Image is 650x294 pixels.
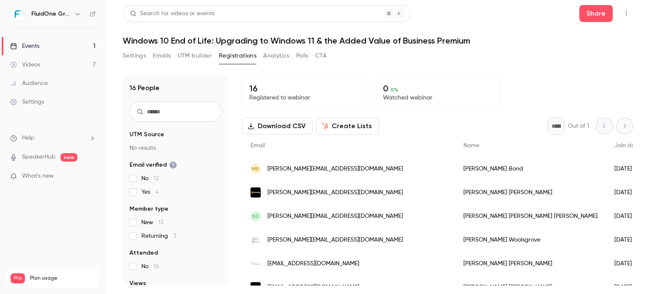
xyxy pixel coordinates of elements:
span: [PERSON_NAME][EMAIL_ADDRESS][DOMAIN_NAME] [267,165,403,173]
div: [PERSON_NAME] [PERSON_NAME] [PERSON_NAME] [455,204,606,228]
p: 16 [249,83,358,93]
button: Polls [296,49,308,63]
span: 4 [155,189,159,195]
div: [DATE] [606,157,649,181]
span: Pro [11,273,25,283]
button: Download CSV [242,118,313,135]
div: [PERSON_NAME] [PERSON_NAME] [455,252,606,275]
h1: 16 People [129,83,160,93]
img: willowsendtraining.co.uk [251,235,261,245]
div: Search for videos or events [130,9,215,18]
div: Videos [10,60,40,69]
p: Registered to webinar [249,93,358,102]
a: SpeakerHub [22,153,55,162]
span: Name [463,143,479,148]
h6: FluidOne Group [31,10,71,18]
span: What's new [22,172,54,181]
div: [DATE] [606,204,649,228]
img: developrec.net [251,187,261,198]
div: [PERSON_NAME] [PERSON_NAME] [455,181,606,204]
div: Settings [10,98,44,106]
span: 3 [173,233,176,239]
span: SC [252,212,259,220]
span: MB [252,165,259,173]
p: No results [129,144,222,152]
button: Create Lists [316,118,379,135]
div: [DATE] [606,228,649,252]
span: No [141,174,159,183]
iframe: Noticeable Trigger [85,173,96,180]
span: 12 [154,176,159,181]
p: 0 [383,83,492,93]
span: Email verified [129,161,177,169]
button: Registrations [219,49,256,63]
span: [PERSON_NAME][EMAIL_ADDRESS][DOMAIN_NAME] [267,236,403,245]
img: FluidOne Group [11,7,24,21]
span: UTM Source [129,130,164,139]
div: [PERSON_NAME] Bond [455,157,606,181]
span: Yes [141,188,159,196]
span: Plan usage [30,275,95,282]
span: No [141,262,159,271]
span: Views [129,279,146,288]
span: Attended [129,249,158,257]
div: [PERSON_NAME] Woolsgrove [455,228,606,252]
span: Join date [614,143,641,148]
img: attitudeiseverything.org.uk [251,282,261,292]
span: [PERSON_NAME][EMAIL_ADDRESS][DOMAIN_NAME] [267,188,403,197]
span: 0 % [391,87,398,93]
button: Share [579,5,613,22]
div: [DATE] [606,252,649,275]
span: Member type [129,205,168,213]
span: New [141,218,163,227]
li: help-dropdown-opener [10,134,96,143]
p: Watched webinar [383,93,492,102]
span: Email [251,143,265,148]
span: Help [22,134,34,143]
span: new [61,153,77,162]
button: CTA [315,49,327,63]
span: 13 [158,220,163,225]
span: Returning [141,232,176,240]
button: Analytics [263,49,289,63]
h1: Windows 10 End of Life: Upgrading to Windows 11 & the Added Value of Business Premium [123,36,633,46]
span: [PERSON_NAME][EMAIL_ADDRESS][DOMAIN_NAME] [267,212,403,221]
div: Audience [10,79,48,88]
span: 16 [154,264,159,269]
span: [EMAIL_ADDRESS][DOMAIN_NAME] [267,259,359,268]
div: Events [10,42,39,50]
button: Settings [123,49,146,63]
p: Out of 1 [568,122,589,130]
button: Emails [153,49,171,63]
div: [DATE] [606,181,649,204]
img: turnercontemporary.org [251,258,261,269]
span: [EMAIL_ADDRESS][DOMAIN_NAME] [267,283,359,292]
button: UTM builder [178,49,212,63]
